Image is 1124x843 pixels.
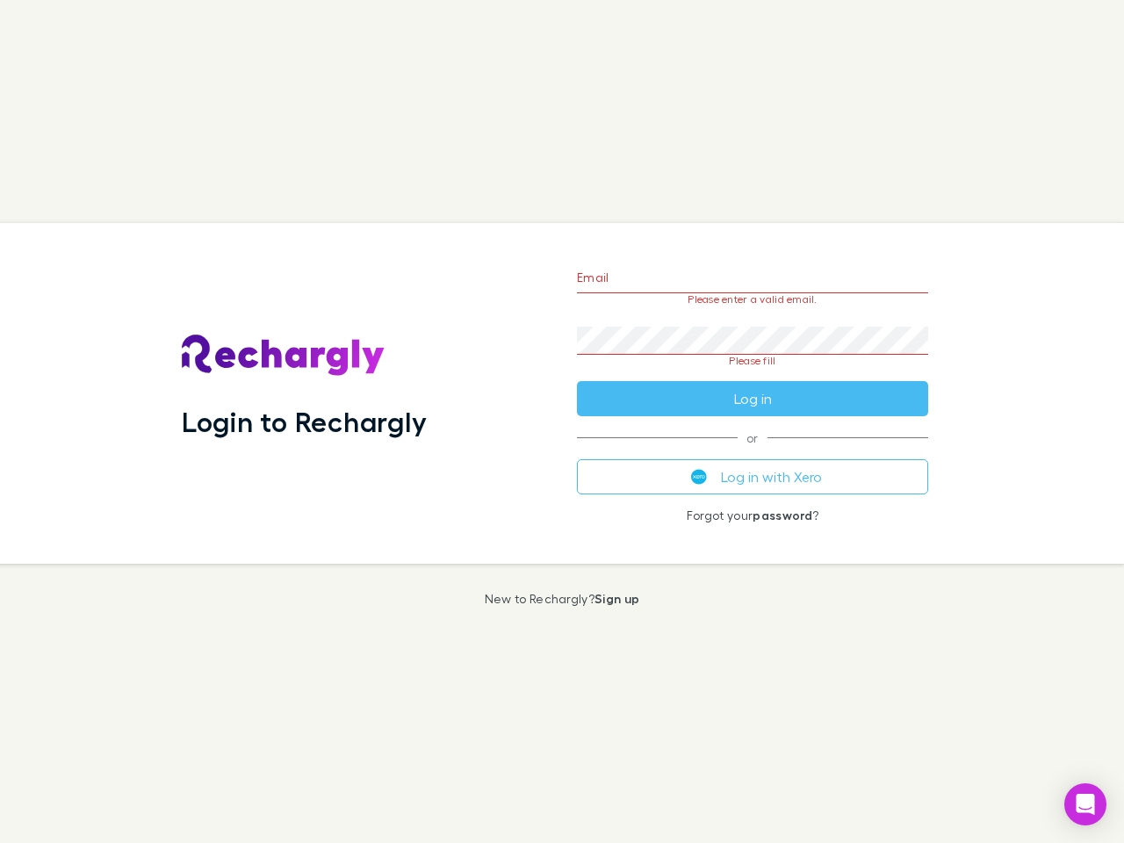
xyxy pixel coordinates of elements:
h1: Login to Rechargly [182,405,427,438]
a: password [753,508,812,522]
span: or [577,437,928,438]
button: Log in [577,381,928,416]
button: Log in with Xero [577,459,928,494]
p: Forgot your ? [577,508,928,522]
a: Sign up [594,591,639,606]
div: Open Intercom Messenger [1064,783,1106,825]
p: New to Rechargly? [485,592,640,606]
img: Rechargly's Logo [182,335,385,377]
p: Please enter a valid email. [577,293,928,306]
p: Please fill [577,355,928,367]
img: Xero's logo [691,469,707,485]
